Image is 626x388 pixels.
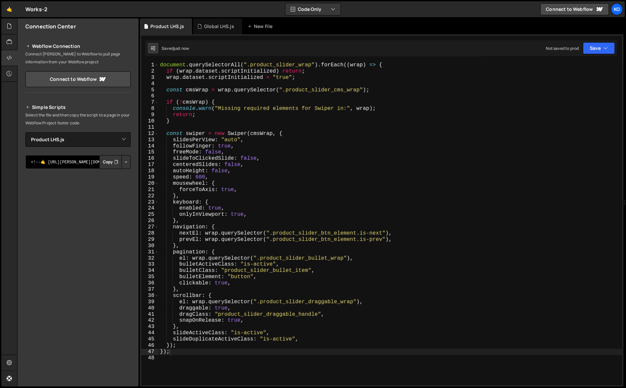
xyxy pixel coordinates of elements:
div: 31 [141,249,159,255]
div: 18 [141,168,159,174]
div: Global LHS.js [204,23,234,30]
div: New File [247,23,275,30]
a: 🤙 [1,1,17,17]
a: Connect to Webflow [25,71,131,87]
button: Code Only [285,3,341,15]
div: 32 [141,255,159,262]
div: 38 [141,293,159,299]
div: 20 [141,180,159,187]
div: 12 [141,131,159,137]
div: 33 [141,261,159,268]
div: 48 [141,355,159,361]
div: 23 [141,199,159,206]
div: 6 [141,93,159,99]
div: 45 [141,336,159,342]
p: Select the file and then copy the script to a page in your Webflow Project footer code. [25,111,131,127]
div: Product LHS.js [150,23,184,30]
div: 9 [141,112,159,118]
p: Connect [PERSON_NAME] to Webflow to pull page information from your Webflow project [25,50,131,66]
div: 37 [141,286,159,293]
div: 22 [141,193,159,199]
div: 35 [141,274,159,280]
div: 7 [141,99,159,106]
a: Connect to Webflow [540,3,609,15]
div: 41 [141,311,159,318]
div: just now [173,46,189,51]
textarea: <!--🤙 [URL][PERSON_NAME][DOMAIN_NAME]> <script>document.addEventListener("DOMContentLoaded", func... [25,155,131,169]
div: 10 [141,118,159,124]
iframe: YouTube video player [25,243,131,303]
h2: Webflow Connection [25,42,131,50]
div: 42 [141,317,159,324]
div: 25 [141,211,159,218]
h2: Simple Scripts [25,103,131,111]
div: 44 [141,330,159,336]
div: 5 [141,87,159,93]
div: 46 [141,342,159,349]
div: 24 [141,205,159,211]
div: 36 [141,280,159,286]
div: 19 [141,174,159,180]
div: 26 [141,218,159,224]
button: Save [583,42,615,54]
div: 11 [141,124,159,131]
div: 16 [141,155,159,162]
div: 21 [141,187,159,193]
div: Button group with nested dropdown [99,155,131,169]
a: Ko [611,3,623,15]
h2: Connection Center [25,23,76,30]
div: 14 [141,143,159,149]
div: 8 [141,106,159,112]
div: 17 [141,162,159,168]
div: 27 [141,224,159,230]
div: 4 [141,81,159,87]
div: 13 [141,137,159,143]
div: 28 [141,230,159,237]
div: 47 [141,349,159,355]
div: Saved [162,46,189,51]
div: 43 [141,324,159,330]
div: 34 [141,268,159,274]
div: 15 [141,149,159,155]
div: 2 [141,68,159,75]
iframe: YouTube video player [25,180,131,239]
div: 30 [141,243,159,249]
button: Copy [99,155,122,169]
div: 40 [141,305,159,311]
div: Not saved to prod [546,46,579,51]
div: Works-2 [25,5,47,13]
div: 29 [141,237,159,243]
div: 3 [141,75,159,81]
div: 39 [141,299,159,305]
div: 1 [141,62,159,68]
